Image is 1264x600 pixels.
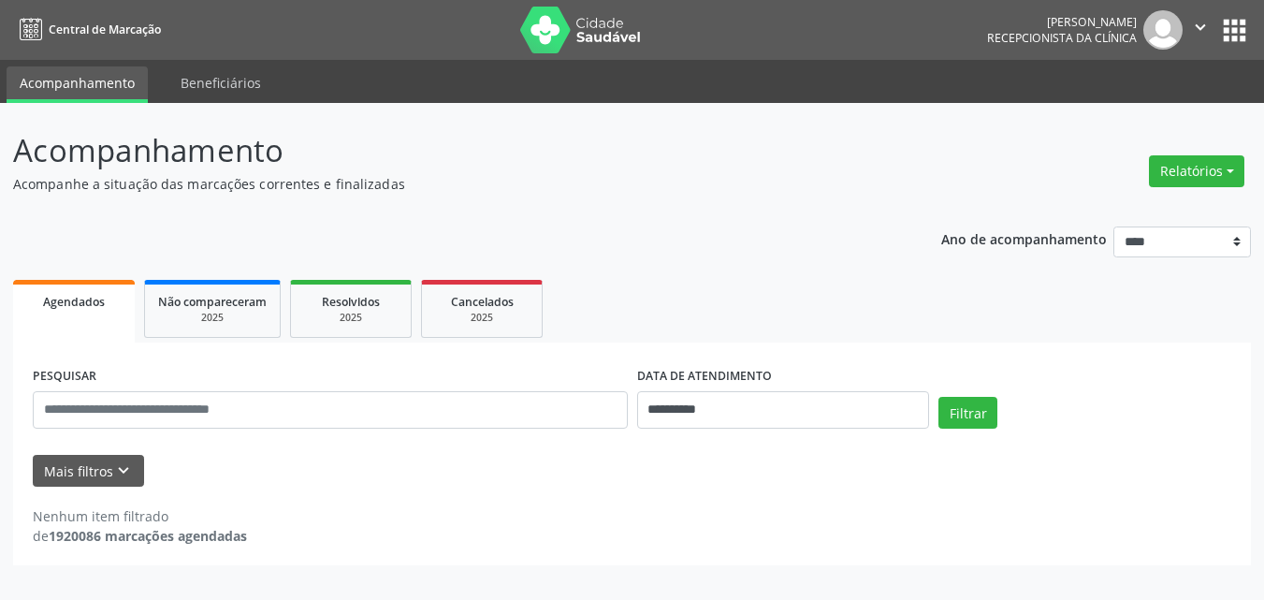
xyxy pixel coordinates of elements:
[167,66,274,99] a: Beneficiários
[304,311,398,325] div: 2025
[49,527,247,545] strong: 1920086 marcações agendadas
[637,362,772,391] label: DATA DE ATENDIMENTO
[1218,14,1251,47] button: apps
[1149,155,1244,187] button: Relatórios
[987,30,1137,46] span: Recepcionista da clínica
[158,294,267,310] span: Não compareceram
[33,362,96,391] label: PESQUISAR
[451,294,514,310] span: Cancelados
[13,14,161,45] a: Central de Marcação
[322,294,380,310] span: Resolvidos
[158,311,267,325] div: 2025
[938,397,997,429] button: Filtrar
[43,294,105,310] span: Agendados
[13,127,879,174] p: Acompanhamento
[33,526,247,546] div: de
[49,22,161,37] span: Central de Marcação
[33,506,247,526] div: Nenhum item filtrado
[435,311,529,325] div: 2025
[113,461,134,481] i: keyboard_arrow_down
[1183,10,1218,50] button: 
[1143,10,1183,50] img: img
[7,66,148,103] a: Acompanhamento
[987,14,1137,30] div: [PERSON_NAME]
[33,455,144,488] button: Mais filtroskeyboard_arrow_down
[13,174,879,194] p: Acompanhe a situação das marcações correntes e finalizadas
[1190,17,1211,37] i: 
[941,227,1107,250] p: Ano de acompanhamento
